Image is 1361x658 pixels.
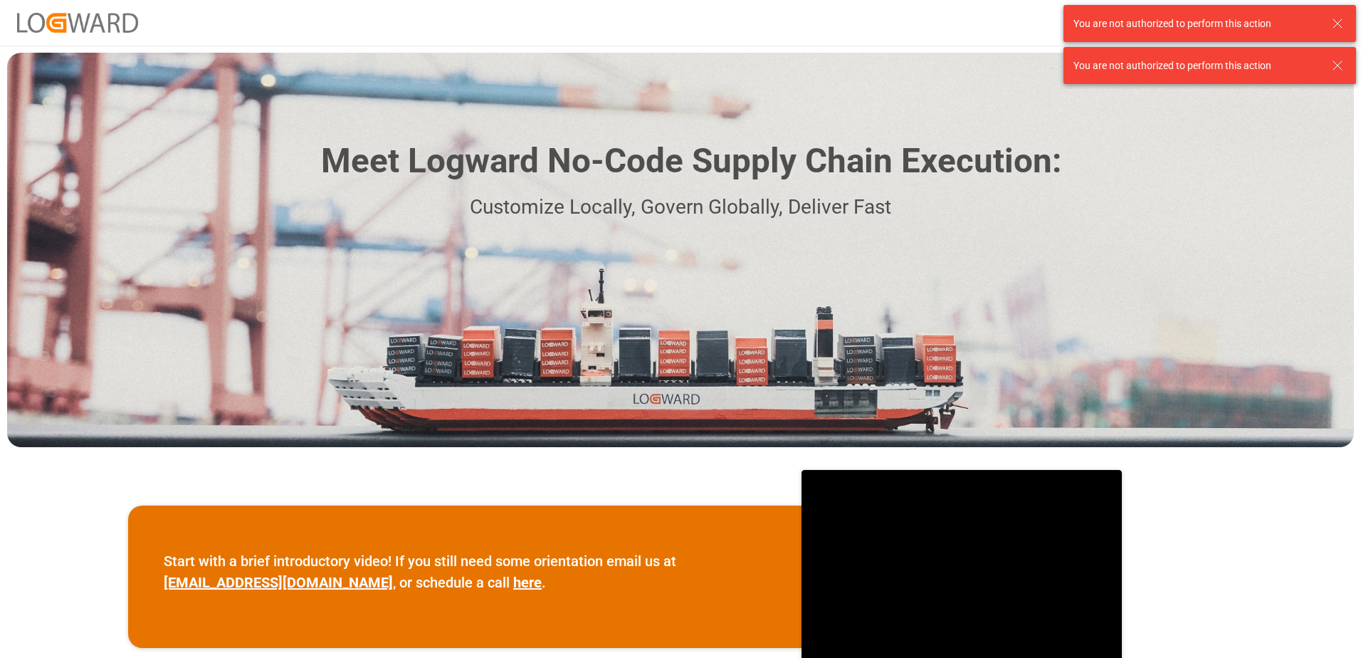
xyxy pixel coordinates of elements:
div: You are not authorized to perform this action [1073,16,1318,31]
p: Customize Locally, Govern Globally, Deliver Fast [300,192,1061,224]
p: Start with a brief introductory video! If you still need some orientation email us at , or schedu... [164,550,766,593]
h1: Meet Logward No-Code Supply Chain Execution: [321,136,1061,187]
a: [EMAIL_ADDRESS][DOMAIN_NAME] [164,574,393,591]
a: here [513,574,542,591]
div: You are not authorized to perform this action [1073,58,1318,73]
img: Logward_new_orange.png [17,13,138,32]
